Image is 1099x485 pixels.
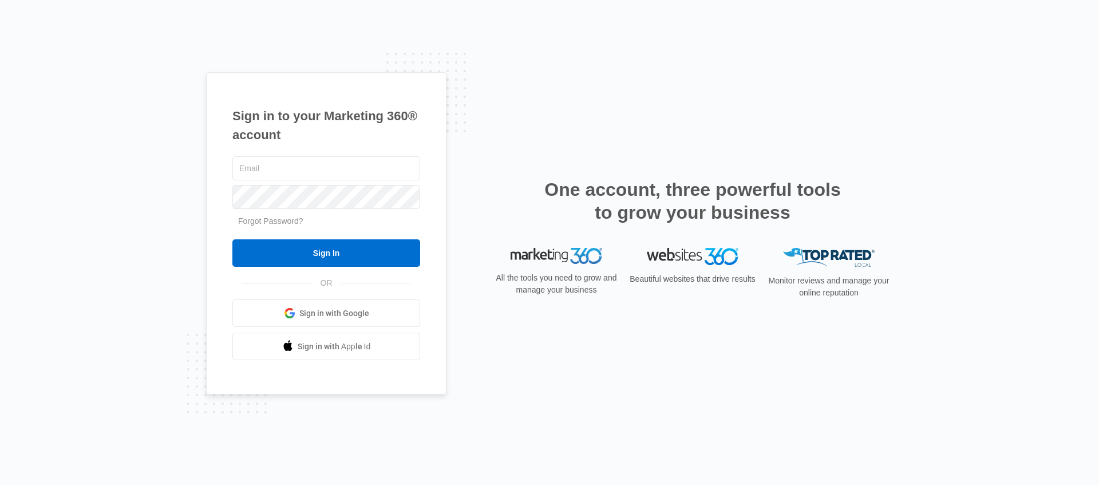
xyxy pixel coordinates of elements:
[232,156,420,180] input: Email
[628,273,757,285] p: Beautiful websites that drive results
[647,248,738,265] img: Websites 360
[765,275,893,299] p: Monitor reviews and manage your online reputation
[783,248,875,267] img: Top Rated Local
[232,333,420,360] a: Sign in with Apple Id
[232,107,420,144] h1: Sign in to your Marketing 360® account
[511,248,602,264] img: Marketing 360
[232,299,420,327] a: Sign in with Google
[298,341,371,353] span: Sign in with Apple Id
[492,272,620,296] p: All the tools you need to grow and manage your business
[232,239,420,267] input: Sign In
[238,216,303,226] a: Forgot Password?
[313,277,341,289] span: OR
[299,307,369,320] span: Sign in with Google
[541,178,844,224] h2: One account, three powerful tools to grow your business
